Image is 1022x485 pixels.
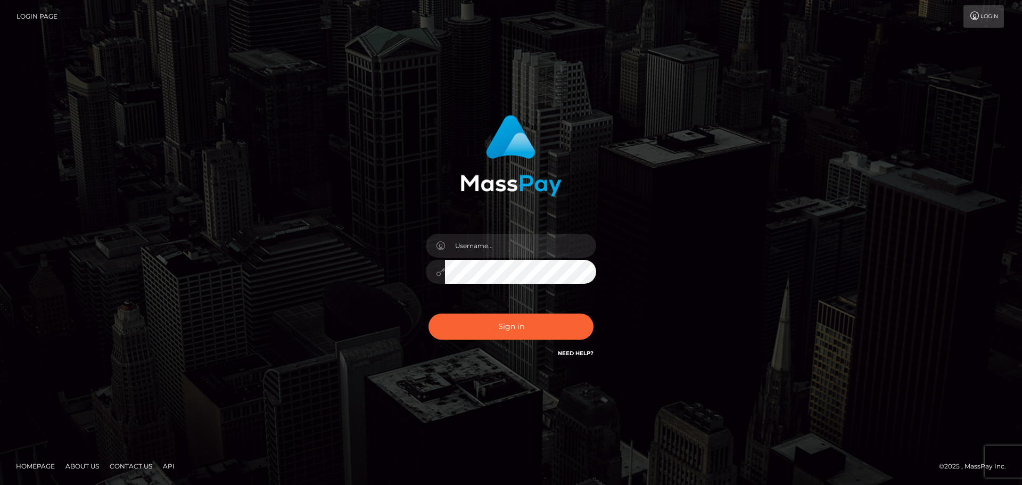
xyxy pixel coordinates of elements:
a: Login [963,5,1004,28]
a: Contact Us [105,458,156,474]
a: API [159,458,179,474]
a: Login Page [17,5,57,28]
a: Homepage [12,458,59,474]
input: Username... [445,234,596,258]
img: MassPay Login [460,115,562,196]
button: Sign in [428,314,594,340]
a: About Us [61,458,103,474]
a: Need Help? [558,350,594,357]
div: © 2025 , MassPay Inc. [939,461,1014,472]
